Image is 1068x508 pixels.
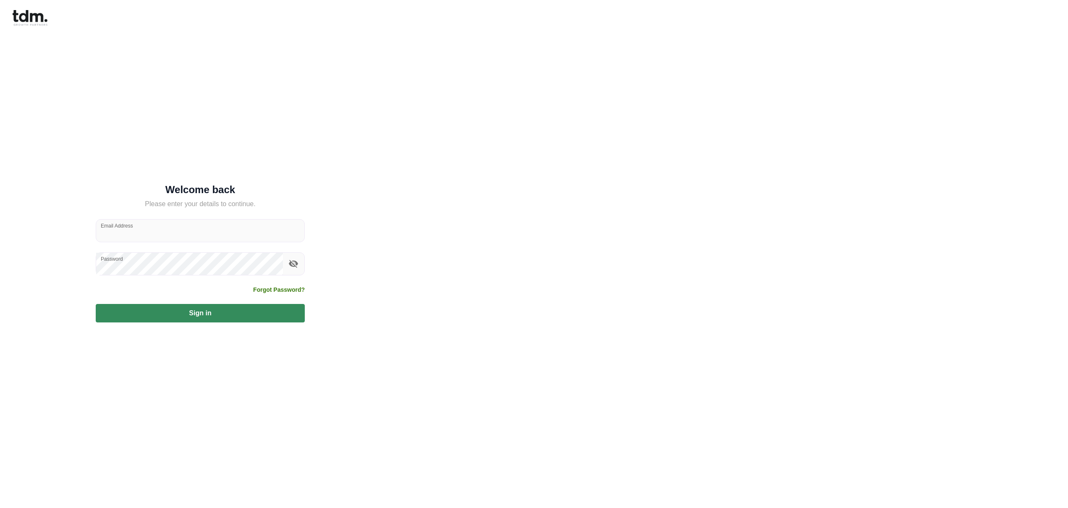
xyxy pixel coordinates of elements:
button: toggle password visibility [286,257,301,271]
a: Forgot Password? [253,285,305,294]
h5: Please enter your details to continue. [96,199,305,209]
button: Sign in [96,304,305,322]
label: Email Address [101,222,133,229]
label: Password [101,255,123,262]
h5: Welcome back [96,186,305,194]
